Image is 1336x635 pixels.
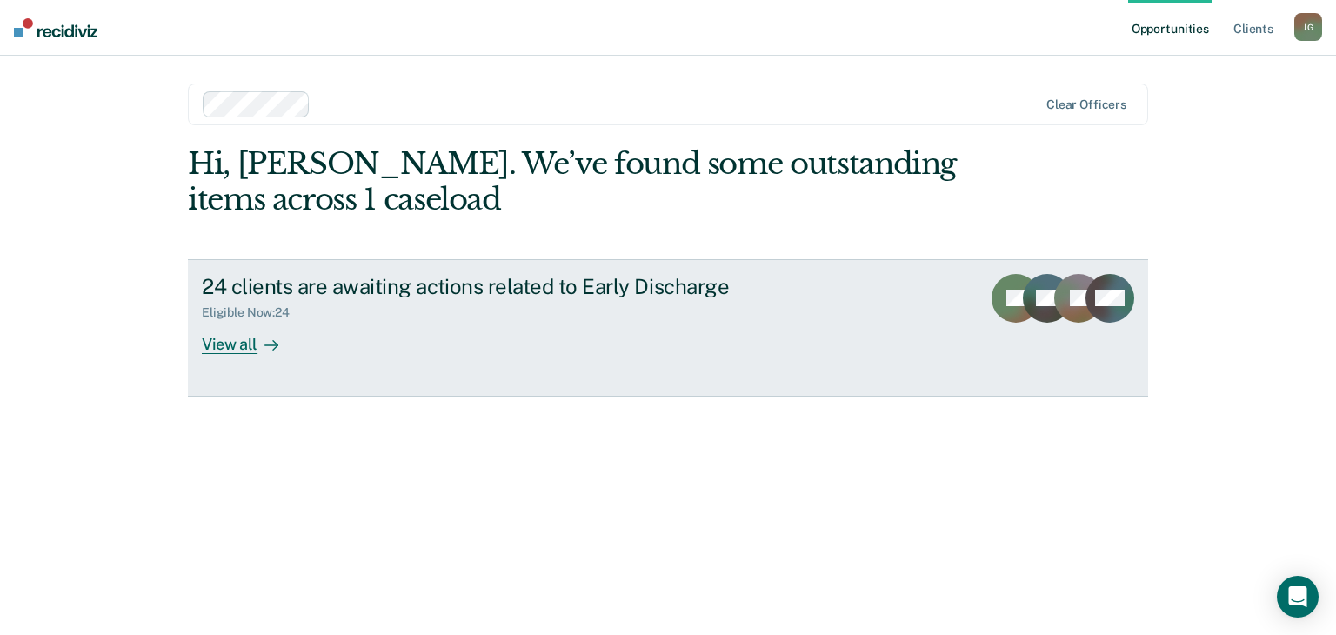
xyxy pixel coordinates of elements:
[1277,576,1319,618] div: Open Intercom Messenger
[1046,97,1126,112] div: Clear officers
[1294,13,1322,41] button: JG
[202,274,812,299] div: 24 clients are awaiting actions related to Early Discharge
[14,18,97,37] img: Recidiviz
[202,320,299,354] div: View all
[1294,13,1322,41] div: J G
[188,146,956,217] div: Hi, [PERSON_NAME]. We’ve found some outstanding items across 1 caseload
[202,305,304,320] div: Eligible Now : 24
[188,259,1148,397] a: 24 clients are awaiting actions related to Early DischargeEligible Now:24View all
